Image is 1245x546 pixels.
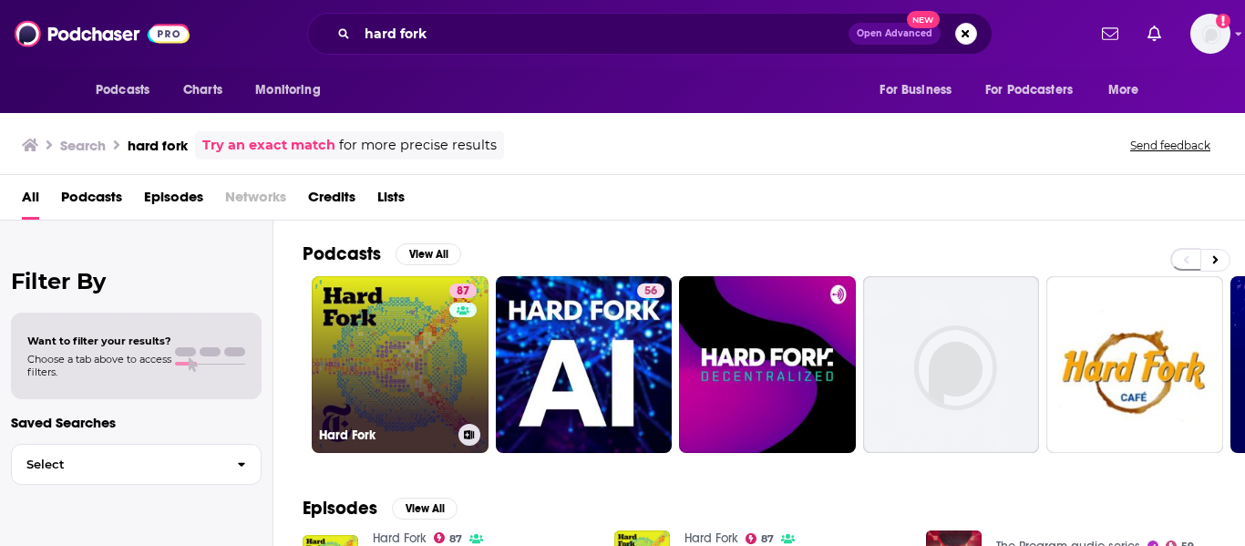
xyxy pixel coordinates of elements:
span: More [1108,77,1139,103]
span: For Podcasters [985,77,1073,103]
img: Podchaser - Follow, Share and Rate Podcasts [15,16,190,51]
button: open menu [973,73,1099,108]
span: For Business [880,77,952,103]
h3: Hard Fork [319,428,451,443]
span: 87 [449,535,462,543]
span: for more precise results [339,135,497,156]
span: 87 [457,283,469,301]
a: Show notifications dropdown [1140,18,1168,49]
h2: Episodes [303,497,377,520]
a: Credits [308,182,355,220]
a: 56 [496,276,673,453]
a: 87 [449,283,477,298]
button: Select [11,444,262,485]
a: Hard Fork [684,531,738,546]
span: Logged in as ABolliger [1190,14,1230,54]
div: Search podcasts, credits, & more... [307,13,993,55]
a: PodcastsView All [303,242,461,265]
h3: hard fork [128,137,188,154]
a: 56 [637,283,664,298]
span: Want to filter your results? [27,335,171,347]
span: Monitoring [255,77,320,103]
span: New [907,11,940,28]
span: 87 [761,535,774,543]
a: 87 [434,532,463,543]
span: Charts [183,77,222,103]
button: open menu [242,73,344,108]
img: User Profile [1190,14,1230,54]
h2: Podcasts [303,242,381,265]
span: Open Advanced [857,29,932,38]
h2: Filter By [11,268,262,294]
span: Select [12,458,222,470]
button: Open AdvancedNew [849,23,941,45]
a: Episodes [144,182,203,220]
svg: Add a profile image [1216,14,1230,28]
a: Charts [171,73,233,108]
a: Show notifications dropdown [1095,18,1126,49]
span: Choose a tab above to access filters. [27,353,171,378]
button: Send feedback [1125,138,1216,153]
a: Hard Fork [373,531,427,546]
button: open menu [1096,73,1162,108]
button: Show profile menu [1190,14,1230,54]
button: View All [396,243,461,265]
input: Search podcasts, credits, & more... [357,19,849,48]
span: Networks [225,182,286,220]
button: open menu [867,73,974,108]
button: open menu [83,73,173,108]
span: 56 [644,283,657,301]
a: Podcasts [61,182,122,220]
a: EpisodesView All [303,497,458,520]
span: Podcasts [96,77,149,103]
a: 87Hard Fork [312,276,489,453]
a: All [22,182,39,220]
h3: Search [60,137,106,154]
p: Saved Searches [11,414,262,431]
a: 87 [746,533,775,544]
a: Try an exact match [202,135,335,156]
button: View All [392,498,458,520]
a: Lists [377,182,405,220]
